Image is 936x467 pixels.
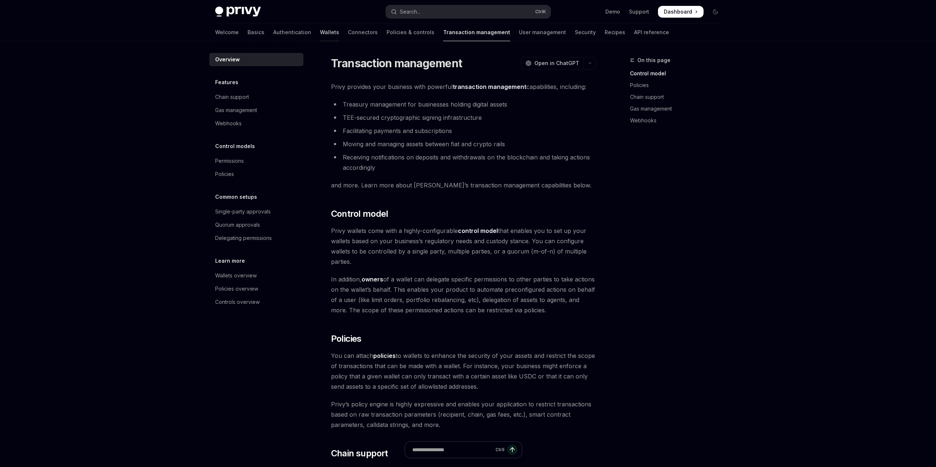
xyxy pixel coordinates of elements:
div: Gas management [215,106,257,115]
a: Gas management [209,104,303,117]
span: Privy provides your business with powerful capabilities, including: [331,82,596,92]
a: Support [629,8,649,15]
a: Demo [605,8,620,15]
a: Connectors [348,24,378,41]
a: Delegating permissions [209,231,303,245]
div: Policies overview [215,284,258,293]
div: Overview [215,55,240,64]
h5: Control models [215,142,255,151]
a: User management [519,24,566,41]
a: Controls overview [209,295,303,309]
li: Receiving notifications on deposits and withdrawals on the blockchain and taking actions accordingly [331,152,596,173]
span: Dashboard [664,8,692,15]
h5: Learn more [215,256,245,265]
a: API reference [634,24,669,41]
div: Delegating permissions [215,234,272,243]
a: Welcome [215,24,239,41]
a: Wallets overview [209,269,303,282]
a: Gas management [630,103,727,115]
a: policies [373,352,396,360]
a: Security [575,24,596,41]
li: TEE-secured cryptographic signing infrastructure [331,112,596,123]
div: Chain support [215,93,249,101]
h1: Transaction management [331,57,462,70]
span: Control model [331,208,388,220]
a: owners [362,276,383,283]
a: Recipes [605,24,625,41]
h5: Features [215,78,238,87]
a: Chain support [630,91,727,103]
span: In addition, of a wallet can delegate specific permissions to other parties to take actions on th... [331,274,596,315]
span: Policies [331,333,362,345]
button: Open search [386,5,551,18]
a: Permissions [209,154,303,168]
a: Transaction management [443,24,510,41]
span: Privy wallets come with a highly-configurable that enables you to set up your wallets based on yo... [331,226,596,267]
button: Send message [507,445,517,455]
a: Policies overview [209,282,303,295]
div: Policies [215,170,234,179]
div: Permissions [215,157,244,165]
div: Webhooks [215,119,242,128]
a: Policies [209,168,303,181]
img: dark logo [215,7,261,17]
li: Moving and managing assets between fiat and crypto rails [331,139,596,149]
span: Privy’s policy engine is highly expressive and enables your application to restrict transactions ... [331,399,596,430]
a: Policies & controls [387,24,434,41]
strong: transaction management [453,83,526,90]
div: Quorum approvals [215,220,260,229]
a: Control model [630,68,727,79]
a: Chain support [209,90,303,104]
div: Single-party approvals [215,207,271,216]
button: Toggle dark mode [709,6,721,18]
span: and more. Learn more about [PERSON_NAME]’s transaction management capabilities below. [331,180,596,190]
a: Wallets [320,24,339,41]
button: Open in ChatGPT [521,57,584,69]
a: Webhooks [630,115,727,126]
span: Ctrl K [535,9,546,15]
span: You can attach to wallets to enhance the security of your assets and restrict the scope of transa... [331,351,596,392]
a: Webhooks [209,117,303,130]
input: Ask a question... [412,442,492,458]
div: Wallets overview [215,271,257,280]
a: Basics [248,24,264,41]
span: Open in ChatGPT [534,60,579,67]
a: control model [458,227,498,235]
a: Single-party approvals [209,205,303,218]
h5: Common setups [215,193,257,201]
a: Overview [209,53,303,66]
span: On this page [637,56,670,65]
li: Facilitating payments and subscriptions [331,126,596,136]
a: Policies [630,79,727,91]
a: Quorum approvals [209,218,303,231]
div: Controls overview [215,298,260,306]
li: Treasury management for businesses holding digital assets [331,99,596,109]
div: Search... [400,7,420,16]
a: Dashboard [658,6,704,18]
a: Authentication [273,24,311,41]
